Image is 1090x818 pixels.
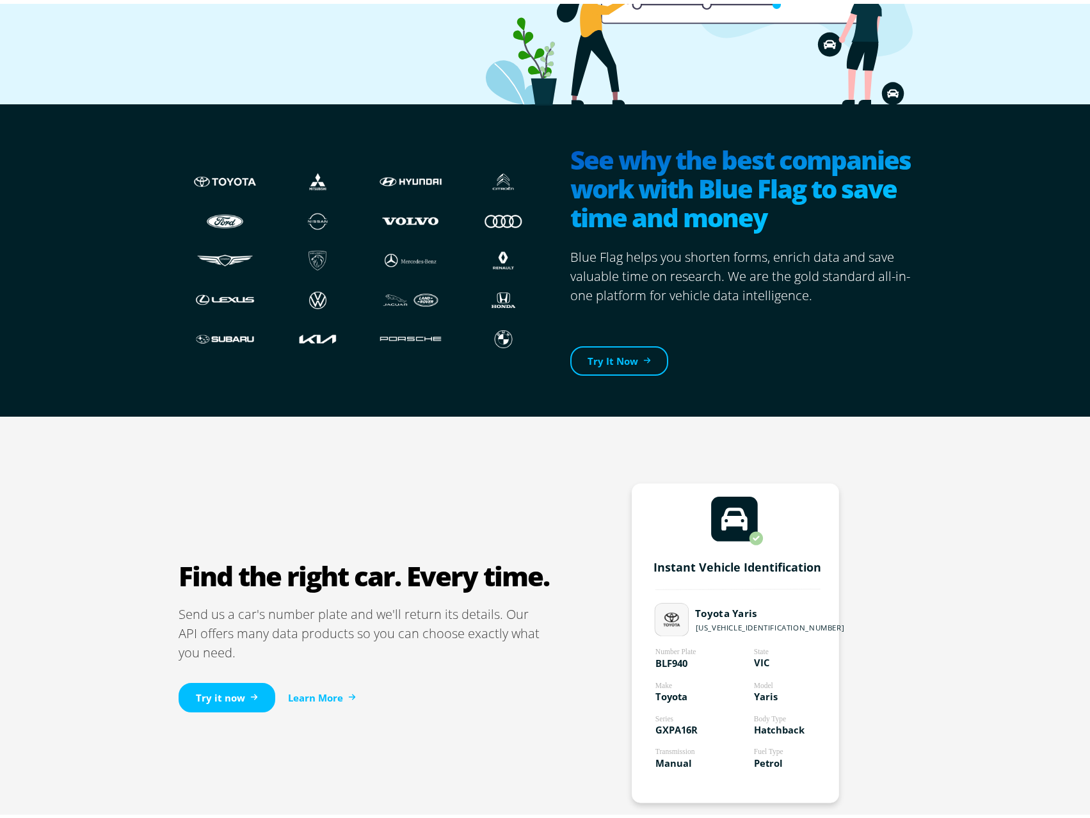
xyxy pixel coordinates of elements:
tspan: [US_VEHICLE_IDENTIFICATION_NUMBER] [696,619,845,629]
a: Try It Now [570,342,668,373]
a: Try it now [179,679,275,709]
tspan: Fuel Type [754,744,783,753]
tspan: Series [655,711,674,719]
tspan: Toyota [655,686,687,699]
tspan: Yaris [754,686,778,699]
tspan: Transmission [655,744,695,752]
img: Porshce logo [377,323,444,348]
tspan: Hatchback [754,719,805,732]
tspan: Toyota Yaris [695,604,758,616]
img: Hyundai logo [377,166,444,190]
img: Audi logo [470,205,537,229]
tspan: GXPA16R [655,719,698,732]
img: Volvo logo [377,205,444,229]
h2: Find the right car. Every time. [179,556,550,588]
tspan: Number Plate [655,645,696,652]
img: Lexus logo [191,284,259,309]
img: Toyota logo [191,166,259,190]
img: Mistubishi logo [284,166,351,190]
tspan: Make [655,678,672,686]
img: Peugeot logo [284,245,351,269]
img: Honda logo [470,284,537,309]
img: Kia logo [284,323,351,348]
img: Mercedes logo [377,245,444,269]
h2: See why the best companies work with Blue Flag to save time and money [570,141,921,231]
tspan: Model [754,678,773,686]
img: BMW logo [470,323,537,348]
p: Send us a car's number plate and we'll return its details. Our API offers many data products so y... [179,601,550,659]
img: Ford logo [191,205,259,229]
tspan: Instant Vehicle Identification [653,556,821,571]
img: Genesis logo [191,245,259,269]
p: Blue Flag helps you shorten forms, enrich data and save valuable time on research. We are the gol... [570,244,921,301]
tspan: Body Type [754,711,786,719]
tspan: Manual [655,753,692,766]
tspan: State [754,644,769,652]
tspan: Petrol [754,753,783,766]
img: Renault logo [470,245,537,269]
img: Volkswagen logo [284,284,351,309]
img: Citroen logo [470,166,537,190]
a: Learn More [288,687,356,702]
img: Subaru logo [191,323,259,348]
tspan: BLF940 [655,653,687,666]
img: JLR logo [377,284,444,309]
tspan: VIC [754,653,769,666]
img: Nissan logo [284,205,351,229]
